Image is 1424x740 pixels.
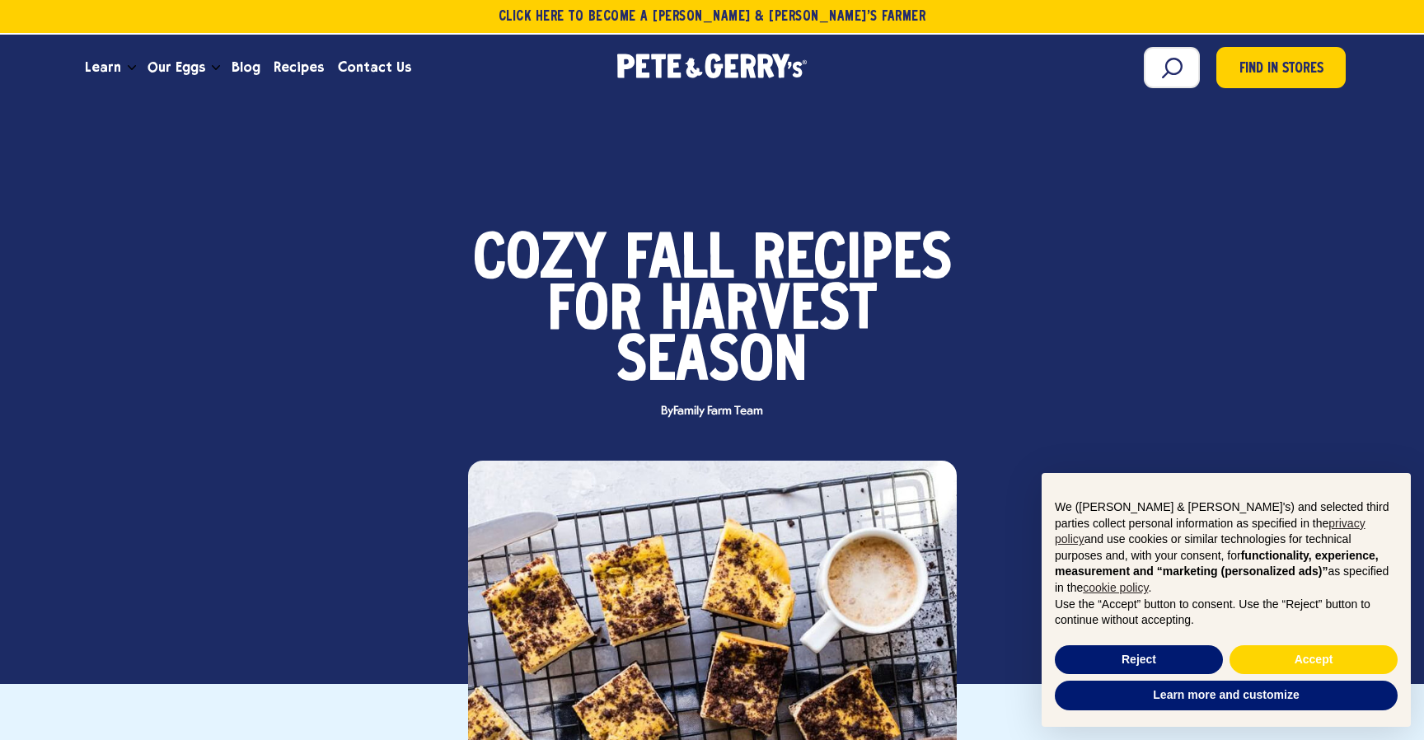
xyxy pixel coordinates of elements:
[128,65,136,71] button: Open the dropdown menu for Learn
[85,57,121,77] span: Learn
[1216,47,1346,88] a: Find in Stores
[1144,47,1200,88] input: Search
[1230,645,1398,675] button: Accept
[547,287,642,338] span: for
[225,45,267,90] a: Blog
[616,338,808,389] span: Season
[212,65,220,71] button: Open the dropdown menu for Our Eggs
[141,45,212,90] a: Our Eggs
[625,236,734,287] span: Fall
[1083,581,1148,594] a: cookie policy
[148,57,205,77] span: Our Eggs
[78,45,128,90] a: Learn
[752,236,952,287] span: Recipes
[1055,645,1223,675] button: Reject
[1055,597,1398,629] p: Use the “Accept” button to consent. Use the “Reject” button to continue without accepting.
[232,57,260,77] span: Blog
[653,405,771,418] span: By
[1028,460,1424,740] div: Notice
[1055,499,1398,597] p: We ([PERSON_NAME] & [PERSON_NAME]'s) and selected third parties collect personal information as s...
[274,57,324,77] span: Recipes
[473,236,607,287] span: Cozy
[331,45,418,90] a: Contact Us
[660,287,877,338] span: Harvest
[267,45,330,90] a: Recipes
[1055,681,1398,710] button: Learn more and customize
[1239,59,1323,81] span: Find in Stores
[338,57,411,77] span: Contact Us
[673,405,763,418] span: Family Farm Team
